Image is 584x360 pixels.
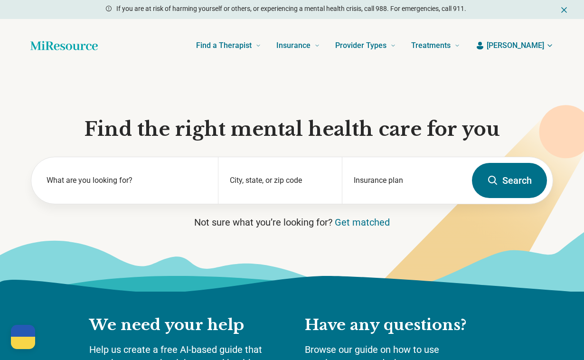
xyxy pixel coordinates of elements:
[335,39,386,52] span: Provider Types
[411,27,460,65] a: Treatments
[89,315,286,335] h2: We need your help
[335,27,396,65] a: Provider Types
[31,216,553,229] p: Not sure what you’re looking for?
[411,39,451,52] span: Treatments
[47,175,207,186] label: What are you looking for?
[487,40,544,51] span: [PERSON_NAME]
[276,39,311,52] span: Insurance
[196,39,252,52] span: Find a Therapist
[30,36,98,55] a: Home page
[305,315,495,335] h2: Have any questions?
[335,217,390,228] a: Get matched
[475,40,554,51] button: [PERSON_NAME]
[559,4,569,15] button: Dismiss
[472,163,547,198] button: Search
[31,117,553,142] h1: Find the right mental health care for you
[196,27,261,65] a: Find a Therapist
[276,27,320,65] a: Insurance
[116,4,466,14] p: If you are at risk of harming yourself or others, or experiencing a mental health crisis, call 98...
